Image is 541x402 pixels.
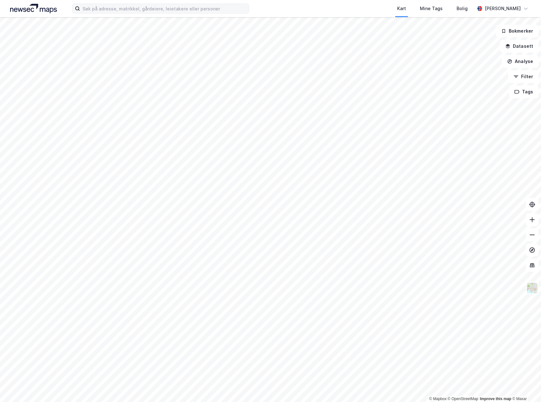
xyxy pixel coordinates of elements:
button: Filter [508,70,538,83]
div: [PERSON_NAME] [485,5,521,12]
button: Datasett [500,40,538,53]
a: OpenStreetMap [448,397,478,401]
div: Kart [397,5,406,12]
iframe: Chat Widget [509,372,541,402]
button: Tags [509,85,538,98]
div: Bolig [457,5,468,12]
button: Analyse [502,55,538,68]
img: Z [526,282,538,294]
img: logo.a4113a55bc3d86da70a041830d287a7e.svg [10,4,57,13]
a: Improve this map [480,397,511,401]
div: Kontrollprogram for chat [509,372,541,402]
input: Søk på adresse, matrikkel, gårdeiere, leietakere eller personer [80,4,249,13]
div: Mine Tags [420,5,443,12]
a: Mapbox [429,397,446,401]
button: Bokmerker [496,25,538,37]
